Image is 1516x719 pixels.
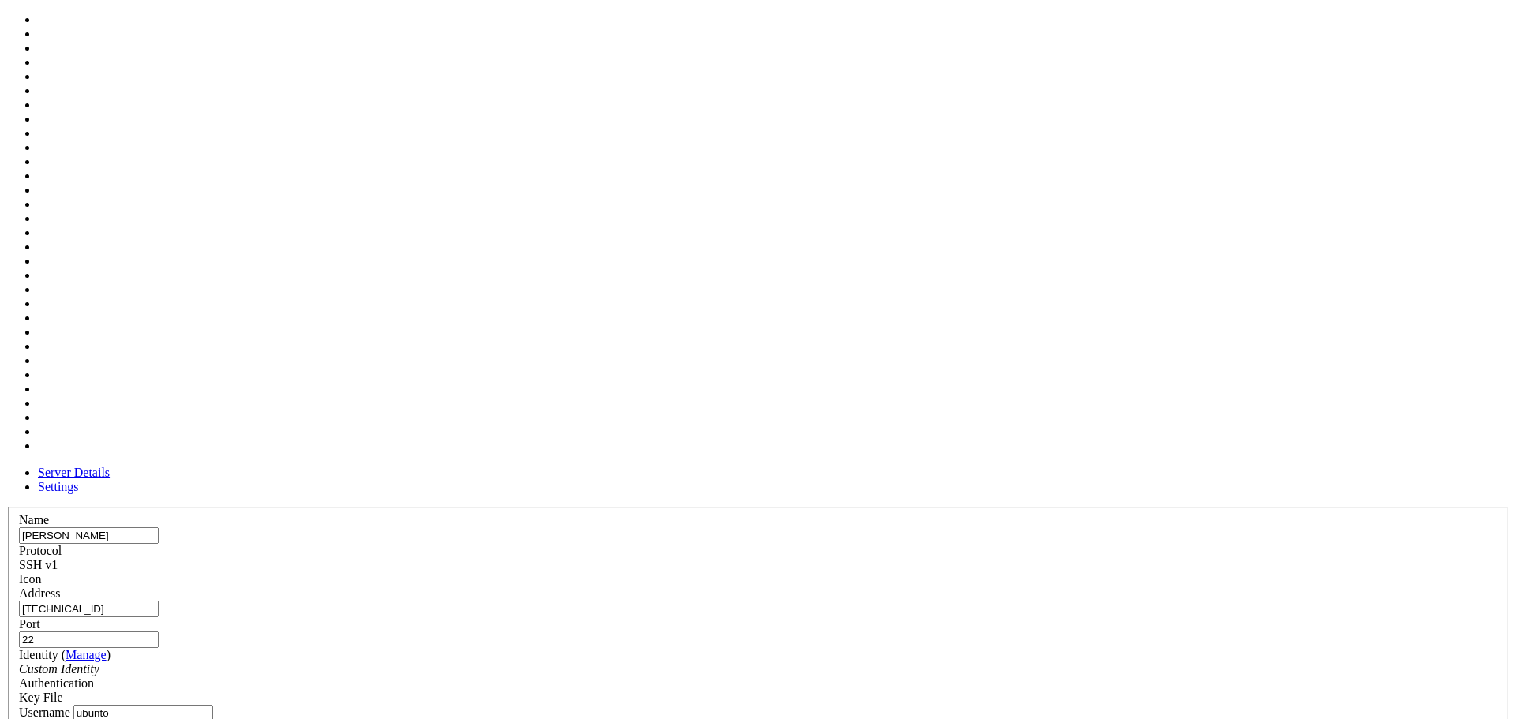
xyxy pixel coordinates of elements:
[38,480,79,493] a: Settings
[19,617,40,631] label: Port
[62,648,111,661] span: ( )
[19,586,60,600] label: Address
[19,527,159,544] input: Server Name
[38,466,110,479] a: Server Details
[19,648,111,661] label: Identity
[19,513,49,526] label: Name
[19,691,1497,705] div: Key File
[19,676,94,690] label: Authentication
[19,601,159,617] input: Host Name or IP
[19,558,1497,572] div: SSH v1
[19,631,159,648] input: Port Number
[66,648,107,661] a: Manage
[19,558,58,571] span: SSH v1
[6,6,1198,20] x-row: Connection timed out
[19,691,63,704] span: Key File
[19,662,99,676] i: Custom Identity
[19,706,70,719] label: Username
[6,20,13,33] div: (0, 1)
[19,662,1497,676] div: Custom Identity
[19,544,62,557] label: Protocol
[19,572,41,586] label: Icon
